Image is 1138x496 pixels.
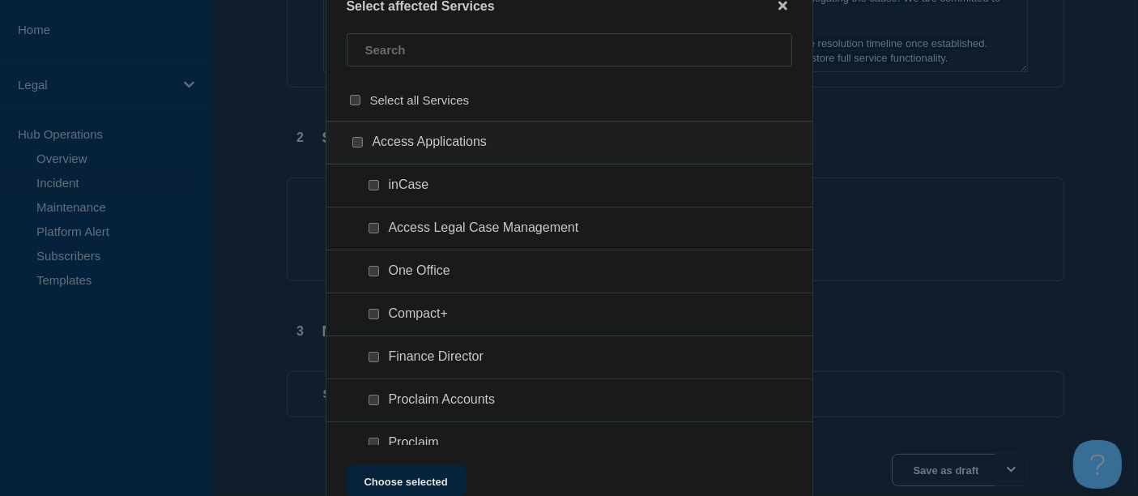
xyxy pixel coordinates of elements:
[369,309,379,319] input: Compact+ checkbox
[389,435,439,451] span: Proclaim
[350,95,360,105] input: select all checkbox
[389,263,450,280] span: One Office
[369,266,379,276] input: One Office checkbox
[389,349,484,366] span: Finance Director
[389,392,496,408] span: Proclaim Accounts
[389,306,448,323] span: Compact+
[369,180,379,190] input: inCase checkbox
[369,352,379,362] input: Finance Director checkbox
[326,121,812,165] div: Access Applications
[389,177,429,194] span: inCase
[389,220,579,237] span: Access Legal Case Management
[369,395,379,405] input: Proclaim Accounts checkbox
[347,33,792,66] input: Search
[370,93,470,107] span: Select all Services
[369,438,379,448] input: Proclaim checkbox
[369,223,379,233] input: Access Legal Case Management checkbox
[352,137,363,148] input: Access Applications checkbox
